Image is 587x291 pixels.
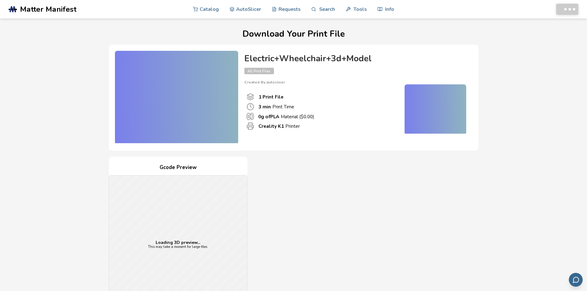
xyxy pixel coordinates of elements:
b: Creality K1 [259,123,284,129]
p: Print Time [259,103,294,110]
p: Loading 3D preview... [148,240,208,245]
p: Created By: autoslicer [244,80,466,84]
p: Material ($ 0.00 ) [258,113,314,120]
h4: Gcode Preview [109,163,247,172]
p: Printer [259,123,300,129]
span: Matter Manifest [20,5,76,14]
b: 0 g of PLA [258,113,279,120]
h4: Electric+Wheelchair+3d+Model [244,54,466,63]
span: Material Used [247,113,254,120]
h1: Download Your Print File [12,29,575,39]
span: Number Of Print files [247,93,254,101]
p: This may take a moment for large files. [148,245,208,249]
span: Printer [247,122,254,130]
b: 3 min [259,103,271,110]
b: 1 Print File [259,94,283,100]
span: Print Time [247,103,254,111]
span: All Print Files [244,68,274,74]
button: Send feedback via email [569,273,583,287]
